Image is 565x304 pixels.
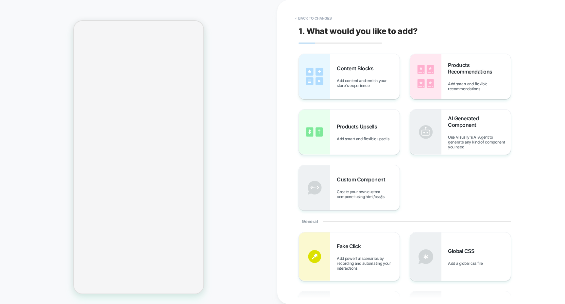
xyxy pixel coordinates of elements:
span: Products Upsells [337,123,380,130]
span: Custom Component [337,176,388,183]
span: Fake Click [337,243,364,249]
span: Use Visually's AI Agent to generate any kind of component you need [448,135,511,149]
span: Add powerful scenarios by recording and automating your interactions [337,256,400,271]
span: Products Recommendations [448,62,511,75]
span: AI Generated Component [448,115,511,128]
div: General [299,211,511,232]
span: Add smart and flexible recommendations [448,81,511,91]
iframe: To enrich screen reader interactions, please activate Accessibility in Grammarly extension settings [74,21,203,294]
span: Add smart and flexible upsells [337,136,392,141]
span: Global CSS [448,248,477,254]
span: Create your own custom componet using html/css/js [337,189,400,199]
span: Content Blocks [337,65,377,72]
button: < Back to changes [292,13,335,24]
span: Add content and enrich your store's experience [337,78,400,88]
span: 1. What would you like to add? [299,26,418,36]
span: Add a global css file [448,261,486,266]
